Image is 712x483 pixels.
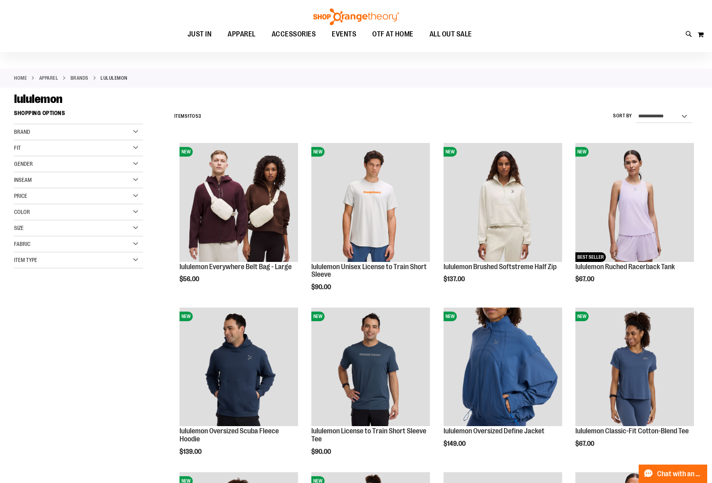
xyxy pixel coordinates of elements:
div: product [307,304,434,476]
img: lululemon Oversized Define Jacket [444,308,562,426]
span: NEW [311,312,325,321]
div: product [307,139,434,311]
a: lululemon Unisex License to Train Short Sleeve [311,263,427,279]
h2: Items to [174,110,202,123]
img: lululemon Ruched Racerback Tank [575,143,694,262]
span: Color [14,209,30,215]
span: $90.00 [311,284,332,291]
a: lululemon Classic-Fit Cotton-Blend Tee [575,427,689,435]
span: $90.00 [311,448,332,455]
a: lululemon Ruched Racerback Tank [575,263,675,271]
span: BEST SELLER [575,252,606,262]
div: product [440,139,566,303]
a: lululemon License to Train Short Sleeve Tee [311,427,426,443]
span: $67.00 [575,276,595,283]
a: Home [14,74,27,82]
span: Brand [14,129,30,135]
span: NEW [311,147,325,157]
span: $149.00 [444,440,467,447]
a: lululemon Oversized Scuba Fleece HoodieNEW [180,308,298,427]
span: NEW [444,147,457,157]
span: $67.00 [575,440,595,447]
img: lululemon Everywhere Belt Bag - Large [180,143,298,262]
span: OTF AT HOME [372,25,413,43]
span: Fit [14,145,21,151]
span: Chat with an Expert [657,470,702,478]
span: Inseam [14,177,32,183]
a: lululemon Unisex License to Train Short SleeveNEW [311,143,430,263]
a: APPAREL [39,74,58,82]
span: Size [14,225,24,231]
span: APPAREL [228,25,256,43]
label: Sort By [613,113,632,119]
span: NEW [180,312,193,321]
img: lululemon Unisex License to Train Short Sleeve [311,143,430,262]
img: lululemon Brushed Softstreme Half Zip [444,143,562,262]
a: lululemon Oversized Define JacketNEW [444,308,562,427]
a: lululemon Oversized Define Jacket [444,427,545,435]
a: lululemon Classic-Fit Cotton-Blend TeeNEW [575,308,694,427]
a: lululemon Brushed Softstreme Half ZipNEW [444,143,562,263]
div: product [571,304,698,468]
a: lululemon Everywhere Belt Bag - LargeNEW [180,143,298,263]
span: ACCESSORIES [272,25,316,43]
span: $139.00 [180,448,203,455]
span: NEW [575,147,589,157]
button: Chat with an Expert [639,465,708,483]
span: NEW [180,147,193,157]
span: NEW [575,312,589,321]
span: Price [14,193,27,199]
span: $56.00 [180,276,200,283]
span: $137.00 [444,276,466,283]
a: lululemon Brushed Softstreme Half Zip [444,263,557,271]
span: JUST IN [188,25,212,43]
img: lululemon Oversized Scuba Fleece Hoodie [180,308,298,426]
a: lululemon License to Train Short Sleeve TeeNEW [311,308,430,427]
span: Fabric [14,241,30,247]
a: lululemon Ruched Racerback TankNEWBEST SELLER [575,143,694,263]
span: NEW [444,312,457,321]
a: lululemon Oversized Scuba Fleece Hoodie [180,427,279,443]
span: 1 [188,113,190,119]
span: lululemon [14,92,63,106]
span: EVENTS [332,25,356,43]
a: BRANDS [71,74,89,82]
div: product [571,139,698,303]
img: lululemon License to Train Short Sleeve Tee [311,308,430,426]
span: Item Type [14,257,37,263]
strong: lululemon [101,74,127,82]
span: Gender [14,161,33,167]
img: Shop Orangetheory [312,8,400,25]
div: product [440,304,566,468]
img: lululemon Classic-Fit Cotton-Blend Tee [575,308,694,426]
span: 53 [196,113,202,119]
strong: Shopping Options [14,106,143,124]
a: lululemon Everywhere Belt Bag - Large [180,263,292,271]
div: product [175,304,302,476]
div: product [175,139,302,303]
span: ALL OUT SALE [430,25,472,43]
